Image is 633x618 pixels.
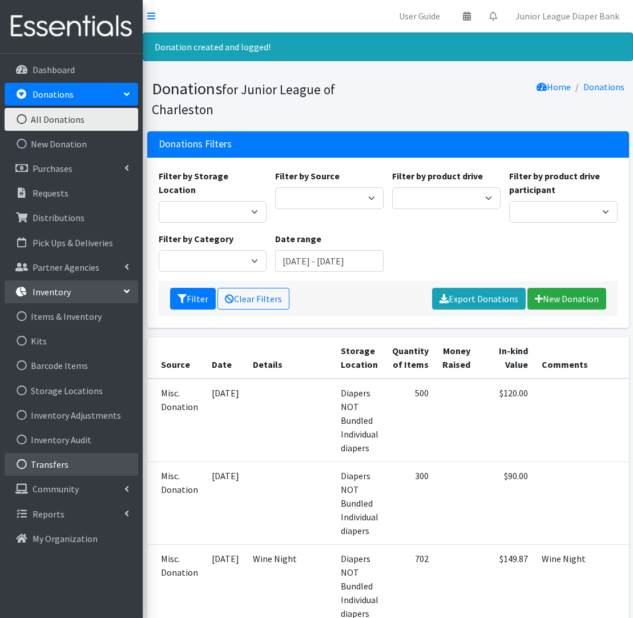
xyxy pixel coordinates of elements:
th: Date [205,337,246,379]
p: Distributions [33,212,84,223]
td: Diapers NOT Bundled Individual diapers [334,379,385,462]
td: Misc. Donation [147,379,205,462]
p: Reports [33,508,64,520]
a: Distributions [5,206,138,229]
label: Filter by product drive participant [509,169,618,196]
td: $90.00 [477,462,535,545]
a: Inventory Adjustments [5,404,138,427]
td: Misc. Donation [147,462,205,545]
td: 300 [385,462,436,545]
h3: Donations Filters [159,138,232,150]
a: Inventory Audit [5,428,138,451]
div: Donation created and logged! [143,33,633,61]
a: Requests [5,182,138,204]
a: Barcode Items [5,354,138,377]
th: Source [147,337,205,379]
a: Home [537,81,571,93]
p: Requests [33,187,68,199]
p: Community [33,483,79,495]
th: Quantity of Items [385,337,436,379]
a: New Donation [527,288,606,310]
th: Details [246,337,334,379]
a: Pick Ups & Deliveries [5,231,138,254]
label: Filter by Category [159,232,233,246]
p: My Organization [33,533,98,544]
a: Community [5,477,138,500]
p: Partner Agencies [33,262,99,273]
a: Partner Agencies [5,256,138,279]
a: Junior League Diaper Bank [506,5,628,27]
small: for Junior League of Charleston [152,81,335,118]
a: Storage Locations [5,379,138,402]
th: Comments [535,337,623,379]
th: In-kind Value [477,337,535,379]
p: Purchases [33,163,72,174]
a: Donations [5,83,138,106]
label: Filter by product drive [392,169,483,183]
img: HumanEssentials [5,7,138,46]
a: User Guide [390,5,449,27]
a: Reports [5,503,138,525]
td: 500 [385,379,436,462]
a: New Donation [5,133,138,155]
a: Export Donations [432,288,526,310]
a: Kits [5,330,138,352]
a: Purchases [5,157,138,180]
a: Dashboard [5,58,138,81]
p: Pick Ups & Deliveries [33,237,113,248]
a: All Donations [5,108,138,131]
th: Storage Location [334,337,385,379]
td: [DATE] [205,379,246,462]
a: Items & Inventory [5,305,138,328]
a: Donations [583,81,624,93]
a: Transfers [5,453,138,476]
td: [DATE] [205,462,246,545]
input: January 1, 2011 - December 31, 2011 [275,250,384,272]
td: Diapers NOT Bundled Individual diapers [334,462,385,545]
td: $120.00 [477,379,535,462]
p: Donations [33,89,74,100]
h1: Donations [152,79,384,118]
a: Clear Filters [217,288,289,310]
a: My Organization [5,527,138,550]
label: Date range [275,232,321,246]
th: Money Raised [436,337,477,379]
button: Filter [170,288,216,310]
a: Inventory [5,280,138,303]
label: Filter by Storage Location [159,169,267,196]
p: Dashboard [33,64,75,75]
p: Inventory [33,286,71,298]
label: Filter by Source [275,169,340,183]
